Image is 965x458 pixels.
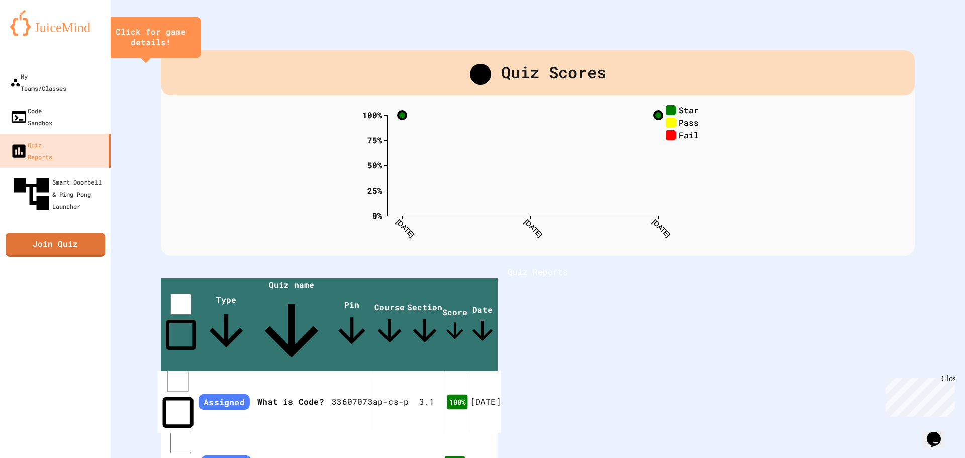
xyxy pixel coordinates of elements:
td: [DATE] [470,371,501,433]
div: Click for game details! [111,27,191,48]
span: Quiz name [251,279,332,371]
text: [DATE] [651,218,672,239]
div: 3 . 1 [409,396,444,408]
div: Quiz Reports [10,139,52,163]
text: 100% [362,109,382,120]
div: 100 % [447,395,468,410]
h1: Quiz Reports [161,266,915,278]
div: Smart Doorbell & Ping Pong Launcher [10,173,107,215]
div: Quiz Scores [161,50,915,95]
text: [DATE] [395,218,416,239]
text: 50% [367,159,382,170]
input: select all desserts [170,294,191,315]
text: 25% [367,185,382,195]
text: 0% [372,210,382,220]
span: Type [201,294,251,356]
span: Assigned [199,394,250,410]
span: Date [467,304,498,346]
span: Score [442,307,467,343]
span: Course [372,302,407,348]
span: Section [407,302,442,348]
div: My Teams/Classes [10,70,66,95]
text: Fail [679,129,699,140]
img: logo-orange.svg [10,10,101,36]
text: Star [679,104,699,115]
th: What is Code? [250,371,332,433]
text: [DATE] [523,218,544,239]
a: Join Quiz [6,233,105,257]
td: 33607073 [332,371,373,433]
iframe: chat widget [923,418,955,448]
iframe: chat widget [882,374,955,417]
text: Pass [679,117,699,127]
div: ap-cs-p [373,396,409,408]
div: Code Sandbox [10,105,52,129]
div: Chat with us now!Close [4,4,69,64]
span: Pin [332,299,372,351]
text: 75% [367,134,382,145]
